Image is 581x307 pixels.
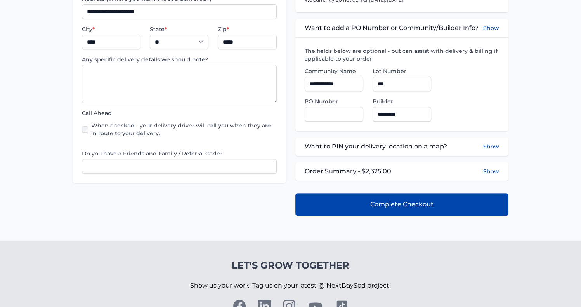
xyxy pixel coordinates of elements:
label: Community Name [305,67,363,75]
label: When checked - your delivery driver will call you when they are in route to your delivery. [91,122,276,137]
p: Show us your work! Tag us on your latest @ NextDaySod project! [190,272,391,300]
label: Do you have a Friends and Family / Referral Code? [82,150,276,157]
button: Complete Checkout [295,193,508,216]
span: Complete Checkout [370,200,434,209]
button: Show [483,142,499,151]
label: Zip [218,25,276,33]
label: State [150,25,208,33]
label: The fields below are optional - but can assist with delivery & billing if applicable to your order [305,47,499,63]
h4: Let's Grow Together [190,259,391,272]
label: Lot Number [373,67,431,75]
span: Want to add a PO Number or Community/Builder Info? [305,23,479,33]
label: Any specific delivery details we should note? [82,56,276,63]
label: Builder [373,98,431,105]
label: PO Number [305,98,363,105]
label: Call Ahead [82,109,276,117]
label: City [82,25,140,33]
span: Order Summary - $2,325.00 [305,167,391,176]
span: Want to PIN your delivery location on a map? [305,142,447,151]
button: Show [483,23,499,33]
button: Show [483,167,499,175]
